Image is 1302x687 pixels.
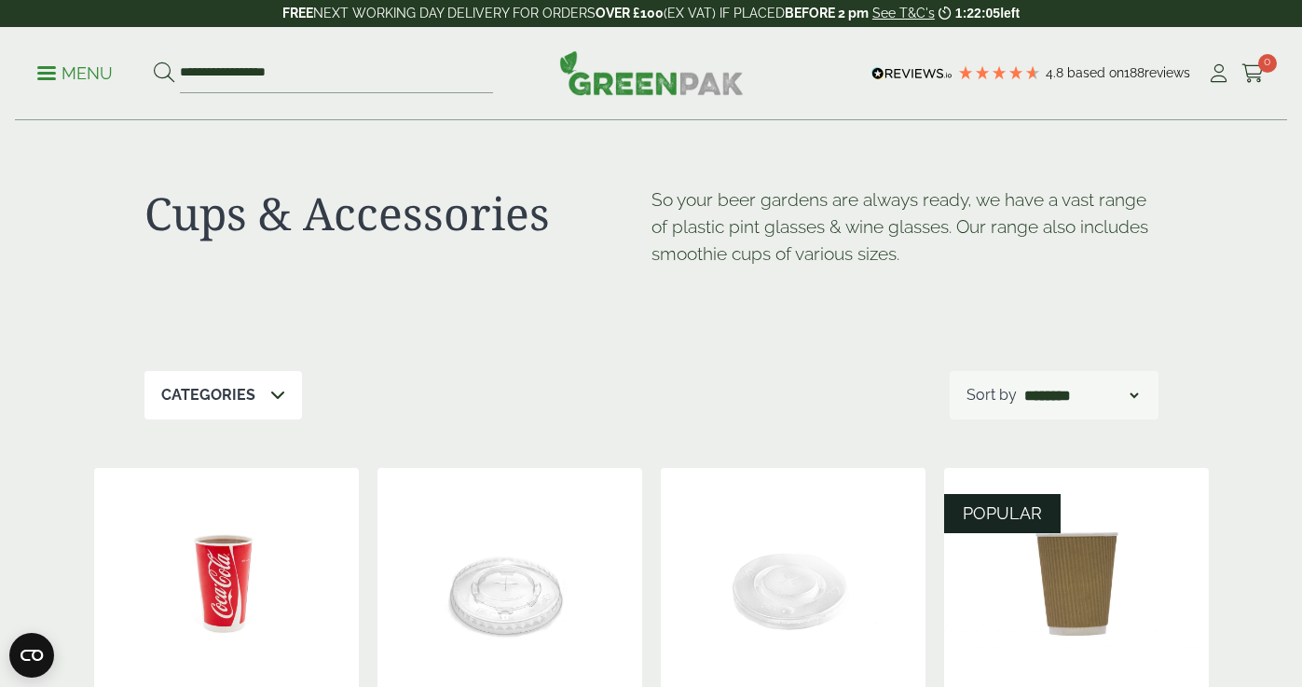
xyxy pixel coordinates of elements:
i: Cart [1241,64,1265,83]
p: Categories [161,384,255,406]
span: 0 [1258,54,1277,73]
p: Menu [37,62,113,85]
span: Based on [1067,65,1124,80]
span: reviews [1144,65,1190,80]
p: Sort by [966,384,1017,406]
span: left [1000,6,1020,21]
strong: FREE [282,6,313,21]
h1: Cups & Accessories [144,186,651,240]
img: GreenPak Supplies [559,50,744,95]
div: 4.79 Stars [957,64,1041,81]
strong: BEFORE 2 pm [785,6,869,21]
i: My Account [1207,64,1230,83]
button: Open CMP widget [9,633,54,678]
a: 0 [1241,60,1265,88]
a: Menu [37,62,113,81]
span: 188 [1124,65,1144,80]
img: REVIEWS.io [871,67,953,80]
span: 4.8 [1046,65,1067,80]
strong: OVER £100 [596,6,664,21]
span: POPULAR [963,503,1042,523]
span: 1:22:05 [955,6,1000,21]
p: So your beer gardens are always ready, we have a vast range of plastic pint glasses & wine glasse... [651,186,1158,267]
select: Shop order [1021,384,1142,406]
a: See T&C's [872,6,935,21]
